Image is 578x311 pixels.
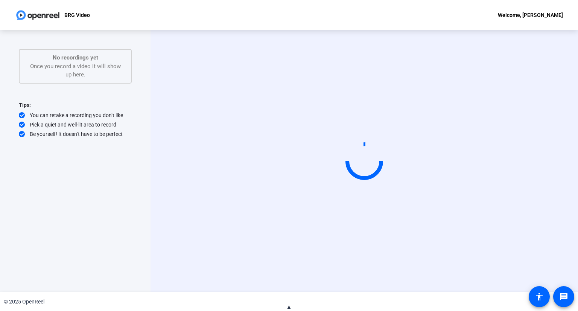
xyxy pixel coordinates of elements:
[286,303,292,310] span: ▲
[4,298,44,306] div: © 2025 OpenReel
[19,101,132,110] div: Tips:
[535,292,544,301] mat-icon: accessibility
[19,121,132,128] div: Pick a quiet and well-lit area to record
[559,292,568,301] mat-icon: message
[64,11,90,20] p: BRG Video
[27,53,123,79] div: Once you record a video it will show up here.
[15,8,61,23] img: OpenReel logo
[27,53,123,62] p: No recordings yet
[19,130,132,138] div: Be yourself! It doesn’t have to be perfect
[498,11,563,20] div: Welcome, [PERSON_NAME]
[19,111,132,119] div: You can retake a recording you don’t like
